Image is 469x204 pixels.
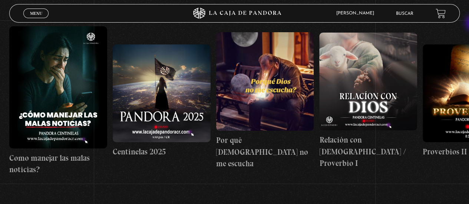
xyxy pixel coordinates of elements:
span: Cerrar [27,17,45,23]
span: Menu [30,11,42,16]
a: Relación con [DEMOGRAPHIC_DATA] / Proverbio I [319,5,417,197]
a: Buscar [396,11,413,16]
h4: Por qué [DEMOGRAPHIC_DATA] no me escucha [216,134,314,170]
a: Como manejar las malas noticias? [9,5,107,197]
h4: Como manejar las malas noticias? [9,152,107,175]
a: Centinelas 2025 [113,5,211,197]
a: Por qué [DEMOGRAPHIC_DATA] no me escucha [216,5,314,197]
h4: Centinelas 2025 [113,146,211,158]
span: [PERSON_NAME] [333,11,382,16]
a: View your shopping cart [436,9,446,19]
h4: Relación con [DEMOGRAPHIC_DATA] / Proverbio I [319,134,417,169]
